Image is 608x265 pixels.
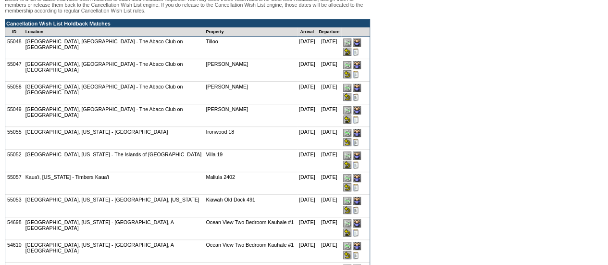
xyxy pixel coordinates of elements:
[5,172,24,195] td: 55057
[353,206,359,214] input: HOLDBACK for inventory strategy blocks in Kiawah. Reach out to Asset Utilization with any questio...
[343,138,351,146] input: Release this reservation back into the Cancellation Wish List queue
[353,219,361,227] img: Give this reservation to a member
[24,217,204,240] td: [GEOGRAPHIC_DATA], [US_STATE] - [GEOGRAPHIC_DATA], A [GEOGRAPHIC_DATA]
[353,93,359,101] input: need 1 home blocked per week June 1, 2025 and on - 6/19/24 mm
[204,59,297,82] td: [PERSON_NAME]
[353,197,361,205] img: Give this reservation to a member
[343,183,351,191] input: Release this reservation back into the Cancellation Wish List queue
[343,228,351,237] input: Release this reservation back into the Cancellation Wish List queue
[24,240,204,263] td: [GEOGRAPHIC_DATA], [US_STATE] - [GEOGRAPHIC_DATA], A [GEOGRAPHIC_DATA]
[24,59,204,82] td: [GEOGRAPHIC_DATA], [GEOGRAPHIC_DATA] - The Abaco Club on [GEOGRAPHIC_DATA]
[5,195,24,217] td: 55053
[353,38,361,47] img: Give this reservation to a member
[297,27,317,37] td: Arrival
[353,116,359,124] input: need 1 home blocked per week June 1, 2025 and on - 6/19/24 mm
[24,104,204,127] td: [GEOGRAPHIC_DATA], [GEOGRAPHIC_DATA] - The Abaco Club on [GEOGRAPHIC_DATA]
[317,59,341,82] td: [DATE]
[343,206,351,214] input: Release this reservation back into the Cancellation Wish List queue
[24,82,204,104] td: [GEOGRAPHIC_DATA], [GEOGRAPHIC_DATA] - The Abaco Club on [GEOGRAPHIC_DATA]
[343,38,351,47] input: Give this reservation to Sales
[317,37,341,59] td: [DATE]
[297,172,317,195] td: [DATE]
[204,82,297,104] td: [PERSON_NAME]
[204,240,297,263] td: Ocean View Two Bedroom Kauhale #1
[24,127,204,150] td: [GEOGRAPHIC_DATA], [US_STATE] - [GEOGRAPHIC_DATA]
[24,27,204,37] td: Location
[5,37,24,59] td: 55048
[317,127,341,150] td: [DATE]
[204,127,297,150] td: Ironwood 18
[204,37,297,59] td: Tilloo
[343,161,351,169] input: Release this reservation back into the Cancellation Wish List queue
[353,84,361,92] img: Give this reservation to a member
[24,37,204,59] td: [GEOGRAPHIC_DATA], [GEOGRAPHIC_DATA] - The Abaco Club on [GEOGRAPHIC_DATA]
[297,127,317,150] td: [DATE]
[24,150,204,172] td: [GEOGRAPHIC_DATA], [US_STATE] - The Islands of [GEOGRAPHIC_DATA]
[317,217,341,240] td: [DATE]
[353,184,359,191] input: General Sales Holds. -DW 2.19.25
[317,240,341,263] td: [DATE]
[317,27,341,37] td: Departure
[204,195,297,217] td: Kiawah Old Dock 491
[353,229,359,237] input: Taking steps to drive increased bookings to non-incremental cost locations. Please enter any capt...
[353,139,359,146] input: General Sales Holds. -DW 2.19.25
[5,27,24,37] td: ID
[343,219,351,227] input: Give this reservation to Sales
[5,82,24,104] td: 55058
[204,172,297,195] td: Maliula 2402
[297,217,317,240] td: [DATE]
[297,37,317,59] td: [DATE]
[5,127,24,150] td: 55055
[343,197,351,205] input: Give this reservation to Sales
[297,59,317,82] td: [DATE]
[343,70,351,78] input: Release this reservation back into the Cancellation Wish List queue
[297,150,317,172] td: [DATE]
[353,48,359,56] input: need 1 home blocked per week June 1, 2025 and on - 6/19/24 mm
[5,150,24,172] td: 55052
[5,59,24,82] td: 55047
[343,242,351,250] input: Give this reservation to Sales
[5,20,370,27] td: Cancellation Wish List Holdback Matches
[353,252,359,259] input: Taking steps to drive increased bookings to non-incremental cost locations. Please enter any capt...
[343,84,351,92] input: Give this reservation to Sales
[353,161,359,169] input: General Sales Holds. -DW 2.19.25
[353,71,359,78] input: need 1 home blocked per week June 1, 2025 and on - 6/19/24 mm
[297,104,317,127] td: [DATE]
[297,195,317,217] td: [DATE]
[343,48,351,56] input: Release this reservation back into the Cancellation Wish List queue
[204,150,297,172] td: Villa 19
[204,27,297,37] td: Property
[24,195,204,217] td: [GEOGRAPHIC_DATA], [US_STATE] - [GEOGRAPHIC_DATA], [US_STATE]
[317,150,341,172] td: [DATE]
[343,106,351,114] input: Give this reservation to Sales
[317,82,341,104] td: [DATE]
[297,240,317,263] td: [DATE]
[343,151,351,160] input: Give this reservation to Sales
[5,240,24,263] td: 54610
[297,82,317,104] td: [DATE]
[343,93,351,101] input: Release this reservation back into the Cancellation Wish List queue
[204,104,297,127] td: [PERSON_NAME]
[353,129,361,137] img: Give this reservation to a member
[5,104,24,127] td: 55049
[343,61,351,69] input: Give this reservation to Sales
[5,217,24,240] td: 54698
[353,106,361,114] img: Give this reservation to a member
[317,172,341,195] td: [DATE]
[343,115,351,124] input: Release this reservation back into the Cancellation Wish List queue
[343,129,351,137] input: Give this reservation to Sales
[353,151,361,160] img: Give this reservation to a member
[353,174,361,182] img: Give this reservation to a member
[353,242,361,250] img: Give this reservation to a member
[353,61,361,69] img: Give this reservation to a member
[317,104,341,127] td: [DATE]
[343,251,351,259] input: Release this reservation back into the Cancellation Wish List queue
[24,172,204,195] td: Kaua'i, [US_STATE] - Timbers Kaua'i
[317,195,341,217] td: [DATE]
[343,174,351,182] input: Give this reservation to Sales
[204,217,297,240] td: Ocean View Two Bedroom Kauhale #1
